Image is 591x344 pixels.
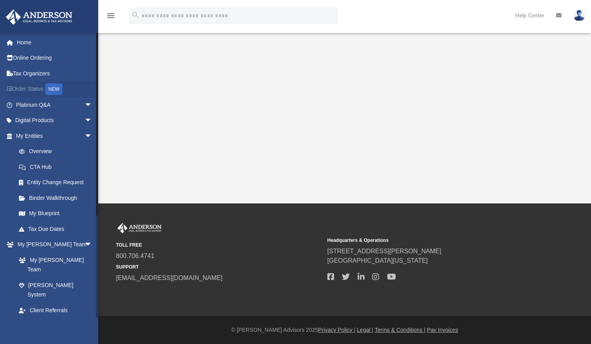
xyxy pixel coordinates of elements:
[84,113,100,129] span: arrow_drop_down
[98,326,591,334] div: © [PERSON_NAME] Advisors 2025
[11,190,104,206] a: Binder Walkthrough
[11,144,104,159] a: Overview
[11,206,100,221] a: My Blueprint
[45,83,62,95] div: NEW
[6,35,104,50] a: Home
[375,327,426,333] a: Terms & Conditions |
[357,327,373,333] a: Legal |
[106,11,116,20] i: menu
[84,97,100,113] span: arrow_drop_down
[427,327,458,333] a: Pay Invoices
[84,128,100,144] span: arrow_drop_down
[327,257,428,264] a: [GEOGRAPHIC_DATA][US_STATE]
[84,237,100,253] span: arrow_drop_down
[6,128,104,144] a: My Entitiesarrow_drop_down
[11,302,100,318] a: Client Referrals
[116,242,322,249] small: TOLL FREE
[6,50,104,66] a: Online Ordering
[11,277,100,302] a: [PERSON_NAME] System
[131,11,140,19] i: search
[116,263,322,271] small: SUPPORT
[6,66,104,81] a: Tax Organizers
[327,237,533,244] small: Headquarters & Operations
[6,97,104,113] a: Platinum Q&Aarrow_drop_down
[106,15,116,20] a: menu
[6,113,104,128] a: Digital Productsarrow_drop_down
[573,10,585,21] img: User Pic
[327,248,441,254] a: [STREET_ADDRESS][PERSON_NAME]
[6,237,100,253] a: My [PERSON_NAME] Teamarrow_drop_down
[11,221,104,237] a: Tax Due Dates
[116,274,222,281] a: [EMAIL_ADDRESS][DOMAIN_NAME]
[11,252,96,277] a: My [PERSON_NAME] Team
[11,175,104,190] a: Entity Change Request
[6,81,104,97] a: Order StatusNEW
[11,159,104,175] a: CTA Hub
[116,223,163,233] img: Anderson Advisors Platinum Portal
[116,253,154,259] a: 800.706.4741
[318,327,356,333] a: Privacy Policy |
[4,9,75,25] img: Anderson Advisors Platinum Portal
